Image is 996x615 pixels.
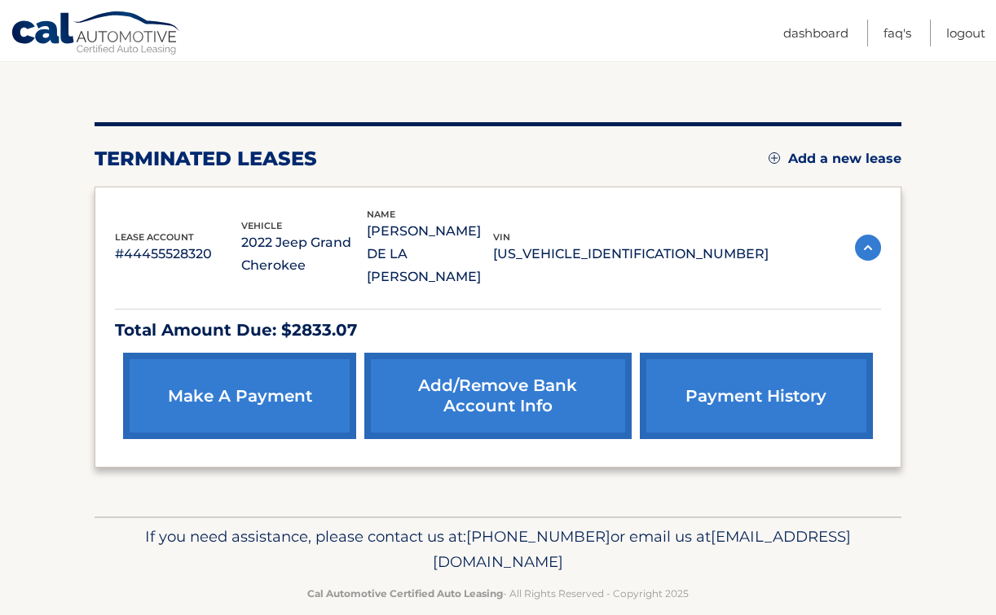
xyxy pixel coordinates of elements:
[769,151,901,167] a: Add a new lease
[783,20,848,46] a: Dashboard
[493,243,769,266] p: [US_VEHICLE_IDENTIFICATION_NUMBER]
[115,231,194,243] span: lease account
[364,353,631,439] a: Add/Remove bank account info
[367,220,493,288] p: [PERSON_NAME] DE LA [PERSON_NAME]
[466,527,610,546] span: [PHONE_NUMBER]
[367,209,395,220] span: name
[855,235,881,261] img: accordion-active.svg
[123,353,356,439] a: make a payment
[884,20,911,46] a: FAQ's
[769,152,780,164] img: add.svg
[493,231,510,243] span: vin
[115,243,241,266] p: #44455528320
[640,353,873,439] a: payment history
[241,231,368,277] p: 2022 Jeep Grand Cherokee
[946,20,985,46] a: Logout
[241,220,282,231] span: vehicle
[115,316,881,345] p: Total Amount Due: $2833.07
[105,585,891,602] p: - All Rights Reserved - Copyright 2025
[95,147,317,171] h2: terminated leases
[11,11,182,58] a: Cal Automotive
[105,524,891,576] p: If you need assistance, please contact us at: or email us at
[307,587,503,600] strong: Cal Automotive Certified Auto Leasing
